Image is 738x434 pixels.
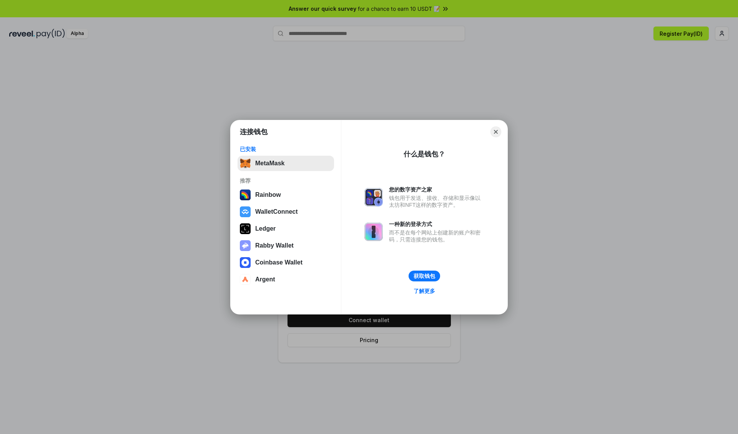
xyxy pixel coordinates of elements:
[238,272,334,287] button: Argent
[404,150,445,159] div: 什么是钱包？
[240,223,251,234] img: svg+xml,%3Csvg%20xmlns%3D%22http%3A%2F%2Fwww.w3.org%2F2000%2Fsvg%22%20width%3D%2228%22%20height%3...
[389,229,484,243] div: 而不是在每个网站上创建新的账户和密码，只需连接您的钱包。
[240,158,251,169] img: svg+xml,%3Csvg%20fill%3D%22none%22%20height%3D%2233%22%20viewBox%3D%220%200%2035%2033%22%20width%...
[255,276,275,283] div: Argent
[238,187,334,203] button: Rainbow
[364,188,383,206] img: svg+xml,%3Csvg%20xmlns%3D%22http%3A%2F%2Fwww.w3.org%2F2000%2Fsvg%22%20fill%3D%22none%22%20viewBox...
[240,177,332,184] div: 推荐
[389,195,484,208] div: 钱包用于发送、接收、存储和显示像以太坊和NFT这样的数字资产。
[255,242,294,249] div: Rabby Wallet
[414,273,435,279] div: 获取钱包
[409,271,440,281] button: 获取钱包
[414,288,435,294] div: 了解更多
[240,190,251,200] img: svg+xml,%3Csvg%20width%3D%22120%22%20height%3D%22120%22%20viewBox%3D%220%200%20120%20120%22%20fil...
[255,208,298,215] div: WalletConnect
[240,146,332,153] div: 已安装
[255,160,284,167] div: MetaMask
[364,223,383,241] img: svg+xml,%3Csvg%20xmlns%3D%22http%3A%2F%2Fwww.w3.org%2F2000%2Fsvg%22%20fill%3D%22none%22%20viewBox...
[238,238,334,253] button: Rabby Wallet
[255,191,281,198] div: Rainbow
[238,156,334,171] button: MetaMask
[255,225,276,232] div: Ledger
[389,186,484,193] div: 您的数字资产之家
[255,259,303,266] div: Coinbase Wallet
[409,286,440,296] a: 了解更多
[238,255,334,270] button: Coinbase Wallet
[389,221,484,228] div: 一种新的登录方式
[490,126,501,137] button: Close
[240,257,251,268] img: svg+xml,%3Csvg%20width%3D%2228%22%20height%3D%2228%22%20viewBox%3D%220%200%2028%2028%22%20fill%3D...
[238,204,334,219] button: WalletConnect
[240,127,268,136] h1: 连接钱包
[238,221,334,236] button: Ledger
[240,240,251,251] img: svg+xml,%3Csvg%20xmlns%3D%22http%3A%2F%2Fwww.w3.org%2F2000%2Fsvg%22%20fill%3D%22none%22%20viewBox...
[240,206,251,217] img: svg+xml,%3Csvg%20width%3D%2228%22%20height%3D%2228%22%20viewBox%3D%220%200%2028%2028%22%20fill%3D...
[240,274,251,285] img: svg+xml,%3Csvg%20width%3D%2228%22%20height%3D%2228%22%20viewBox%3D%220%200%2028%2028%22%20fill%3D...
